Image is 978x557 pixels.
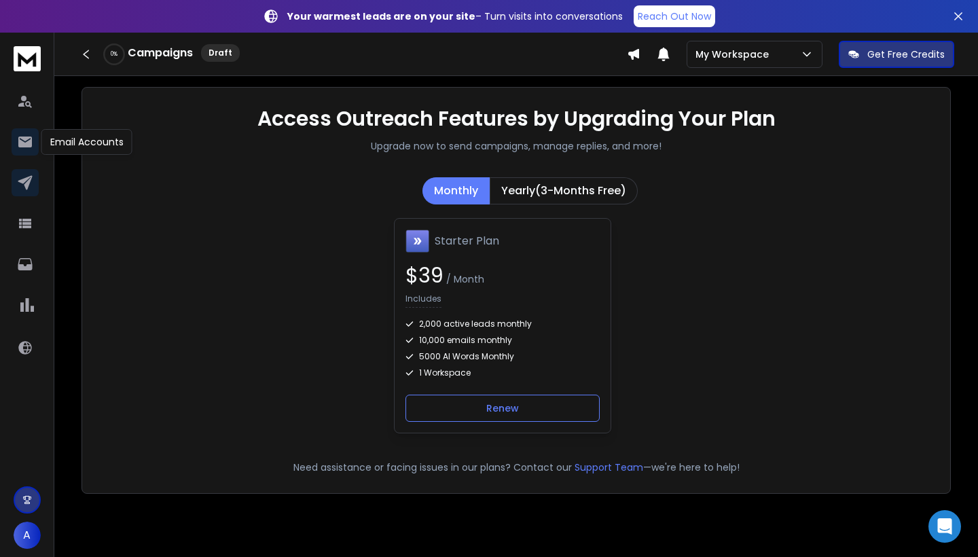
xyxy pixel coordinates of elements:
[287,10,475,23] strong: Your warmest leads are on your site
[638,10,711,23] p: Reach Out Now
[41,129,132,155] div: Email Accounts
[928,510,961,543] div: Open Intercom Messenger
[422,177,490,204] button: Monthly
[287,10,623,23] p: – Turn visits into conversations
[111,50,117,58] p: 0 %
[490,177,638,204] button: Yearly(3-Months Free)
[405,351,600,362] div: 5000 AI Words Monthly
[405,335,600,346] div: 10,000 emails monthly
[405,395,600,422] button: Renew
[435,233,499,249] h1: Starter Plan
[14,522,41,549] button: A
[128,45,193,61] h1: Campaigns
[405,319,600,329] div: 2,000 active leads monthly
[405,261,443,290] span: $ 39
[257,107,776,131] h1: Access Outreach Features by Upgrading Your Plan
[201,44,240,62] div: Draft
[443,272,484,286] span: / Month
[14,46,41,71] img: logo
[867,48,945,61] p: Get Free Credits
[101,461,931,474] p: Need assistance or facing issues in our plans? Contact our —we're here to help!
[575,461,643,474] button: Support Team
[695,48,774,61] p: My Workspace
[405,230,429,253] img: Starter Plan icon
[405,293,441,308] p: Includes
[634,5,715,27] a: Reach Out Now
[405,367,600,378] div: 1 Workspace
[839,41,954,68] button: Get Free Credits
[371,139,662,153] p: Upgrade now to send campaigns, manage replies, and more!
